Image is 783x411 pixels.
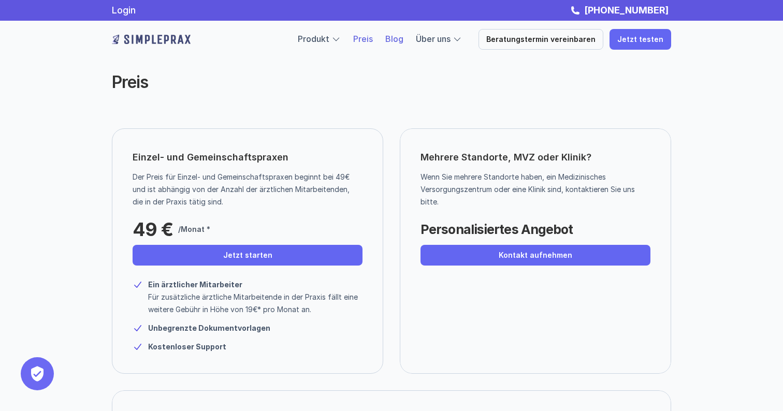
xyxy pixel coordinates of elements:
[223,251,272,260] p: Jetzt starten
[133,245,363,266] a: Jetzt starten
[133,171,355,208] p: Der Preis für Einzel- und Gemeinschaftspraxen beginnt bei 49€ und ist abhängig von der Anzahl der...
[421,245,650,266] a: Kontakt aufnehmen
[486,35,596,44] p: Beratungstermin vereinbaren
[148,291,363,316] p: Für zusätzliche ärztliche Mitarbeitende in der Praxis fällt eine weitere Gebühr in Höhe von 19€* ...
[298,34,329,44] a: Produkt
[112,72,500,92] h2: Preis
[617,35,663,44] p: Jetzt testen
[416,34,451,44] a: Über uns
[112,5,136,16] a: Login
[421,171,643,208] p: Wenn Sie mehrere Standorte haben, ein Medizinisches Versorgungszentrum oder eine Klinik sind, kon...
[421,149,650,166] p: Mehrere Standorte, MVZ oder Klinik?
[479,29,603,50] a: Beratungstermin vereinbaren
[584,5,669,16] strong: [PHONE_NUMBER]
[148,280,242,289] strong: Ein ärztlicher Mitarbeiter
[148,324,270,332] strong: Unbegrenzte Dokumentvorlagen
[353,34,373,44] a: Preis
[610,29,671,50] a: Jetzt testen
[582,5,671,16] a: [PHONE_NUMBER]
[133,219,173,240] p: 49 €
[133,149,288,166] p: Einzel- und Gemeinschaftspraxen
[421,219,573,240] p: Personalisiertes Angebot
[385,34,403,44] a: Blog
[178,223,210,236] p: /Monat *
[499,251,572,260] p: Kontakt aufnehmen
[148,342,226,351] strong: Kostenloser Support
